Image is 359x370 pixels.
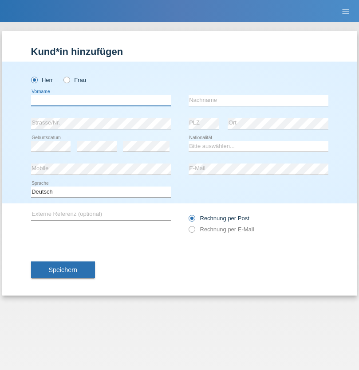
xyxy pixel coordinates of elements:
input: Frau [63,77,69,82]
input: Herr [31,77,37,82]
span: Speichern [49,266,77,273]
h1: Kund*in hinzufügen [31,46,328,57]
button: Speichern [31,261,95,278]
a: menu [337,8,355,14]
input: Rechnung per E-Mail [189,226,194,237]
label: Rechnung per E-Mail [189,226,254,233]
i: menu [341,7,350,16]
input: Rechnung per Post [189,215,194,226]
label: Frau [63,77,86,83]
label: Rechnung per Post [189,215,249,222]
label: Herr [31,77,53,83]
